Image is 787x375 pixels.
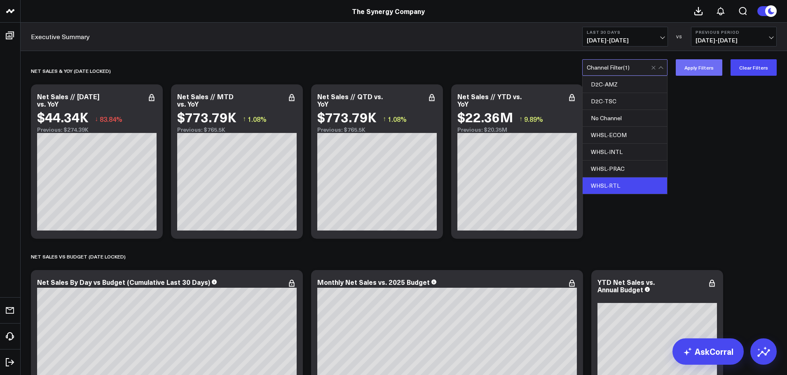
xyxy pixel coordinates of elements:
[696,37,772,44] span: [DATE] - [DATE]
[583,144,667,161] div: WHSL-INTL
[672,34,687,39] div: VS
[248,114,267,123] span: 1.08%
[583,127,667,144] div: WHSL-ECOM
[317,92,383,108] div: Net Sales // QTD vs. YoY
[177,109,237,124] div: $773.79K
[100,114,122,123] span: 83.84%
[676,59,722,76] button: Apply Filters
[37,126,157,133] div: Previous: $274.39K
[519,114,522,124] span: ↑
[383,114,386,124] span: ↑
[582,27,668,47] button: Last 30 Days[DATE]-[DATE]
[583,93,667,110] div: D2C-TSC
[457,92,522,108] div: Net Sales // YTD vs. YoY
[31,61,111,80] div: net sales & yoy (date locked)
[597,277,655,294] div: YTD Net Sales vs. Annual Budget
[37,92,99,108] div: Net Sales // [DATE] vs. YoY
[317,277,430,286] div: Monthly Net Sales vs. 2025 Budget
[31,247,126,266] div: NET SALES vs BUDGET (date locked)
[583,161,667,177] div: WHSL-PRAC
[583,110,667,127] div: No Channel
[524,114,543,123] span: 9.89%
[457,109,513,124] div: $22.36M
[587,37,663,44] span: [DATE] - [DATE]
[317,126,437,133] div: Previous: $765.5K
[672,338,744,365] a: AskCorral
[587,30,663,35] b: Last 30 Days
[95,114,98,124] span: ↓
[731,59,777,76] button: Clear Filters
[37,109,89,124] div: $44.34K
[691,27,777,47] button: Previous Period[DATE]-[DATE]
[352,7,425,16] a: The Synergy Company
[587,64,630,71] div: Channel Filter ( 1 )
[177,92,234,108] div: Net Sales // MTD vs. YoY
[583,177,667,194] div: WHSL-RTL
[31,32,90,41] a: Executive Summary
[388,114,407,123] span: 1.08%
[37,277,210,286] div: Net Sales By Day vs Budget (Cumulative Last 30 Days)
[177,126,297,133] div: Previous: $765.5K
[457,126,577,133] div: Previous: $20.35M
[243,114,246,124] span: ↑
[696,30,772,35] b: Previous Period
[317,109,377,124] div: $773.79K
[583,76,667,93] div: D2C-AMZ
